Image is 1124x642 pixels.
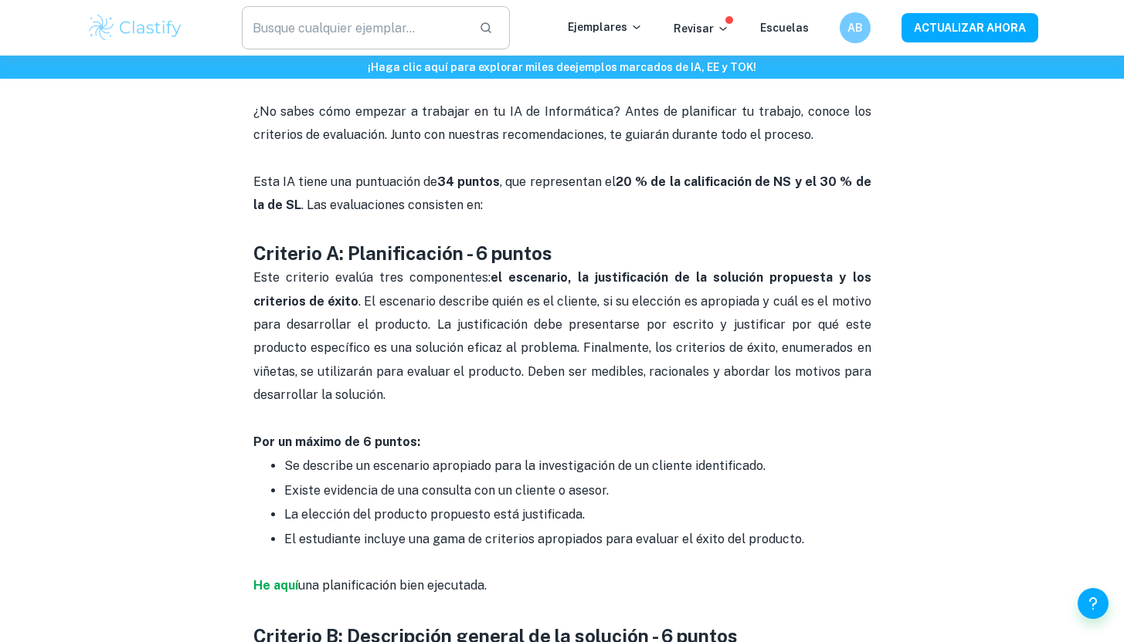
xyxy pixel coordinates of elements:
a: Escuelas [760,22,809,34]
font: Se describe un escenario apropiado para la investigación de un cliente identificado. [284,458,766,473]
a: He aquí [253,578,298,593]
button: Ayuda y comentarios [1078,588,1109,619]
font: AB [847,22,863,34]
font: Esta IA tiene una puntuación de [253,174,437,189]
font: ! [753,61,756,73]
font: , que representan el [500,174,616,189]
button: AB [840,12,871,43]
font: ¿No sabes cómo empezar a trabajar en tu IA de Informática? Antes de planificar tu trabajo, conoce... [253,104,871,142]
font: . Las evaluaciones consisten en: [301,198,483,212]
font: . El escenario describe quién es el cliente, si su elección es apropiada y cuál es el motivo para... [253,294,874,403]
font: Ejemplares [568,21,627,33]
img: Logotipo de Clastify [87,12,185,43]
font: una planificación bien ejecutada. [298,578,487,593]
font: ejemplos marcados de IA, EE y TOK [569,61,753,73]
font: 34 puntos [437,174,500,189]
input: Busque cualquier ejemplar... [242,6,467,49]
button: ACTUALIZAR AHORA [902,13,1038,42]
font: ¡Haga clic aquí para explorar miles de [368,61,569,73]
font: El estudiante incluye una gama de criterios apropiados para evaluar el éxito del producto. [284,532,804,546]
font: Por un máximo de 6 puntos: [253,434,420,449]
font: La elección del producto propuesto está justificada. [284,507,585,522]
font: el escenario, la justificación de la solución propuesta y los criterios de éxito [253,270,874,308]
font: Existe evidencia de una consulta con un cliente o asesor. [284,483,609,498]
font: ACTUALIZAR AHORA [914,22,1026,35]
font: Este criterio evalúa tres componentes: [253,270,491,285]
font: Criterio A: Planificación - 6 puntos [253,242,552,264]
font: Revisar [674,22,714,35]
